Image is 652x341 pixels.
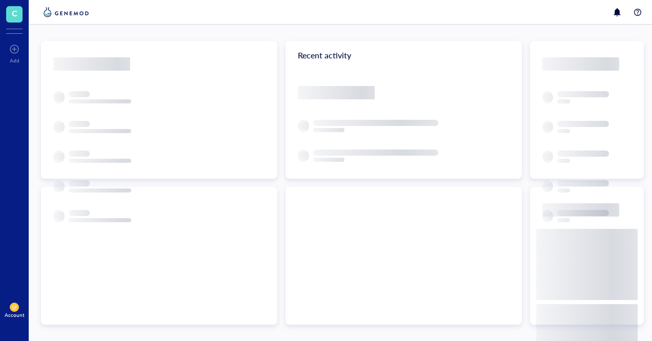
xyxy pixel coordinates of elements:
[10,57,19,63] div: Add
[286,41,522,70] div: Recent activity
[41,6,91,18] img: genemod-logo
[5,312,25,318] div: Account
[12,7,17,19] span: C
[12,305,17,310] span: LF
